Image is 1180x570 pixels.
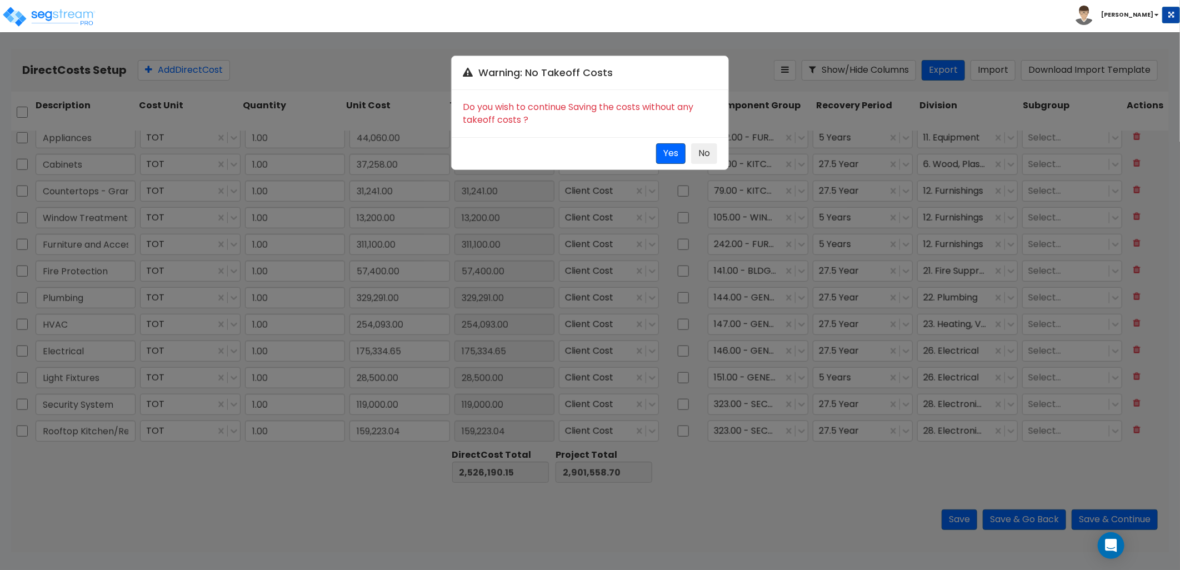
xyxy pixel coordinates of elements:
[691,143,717,164] button: No
[1101,11,1153,19] b: [PERSON_NAME]
[656,143,686,164] button: Yes
[463,101,717,127] p: Do you wish to continue Saving the costs without any takeoff costs ?
[1098,532,1124,559] div: Open Intercom Messenger
[2,6,96,28] img: logo_pro_r.png
[1074,6,1094,25] img: avatar.png
[463,67,717,78] h4: Warning: No Takeoff Costs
